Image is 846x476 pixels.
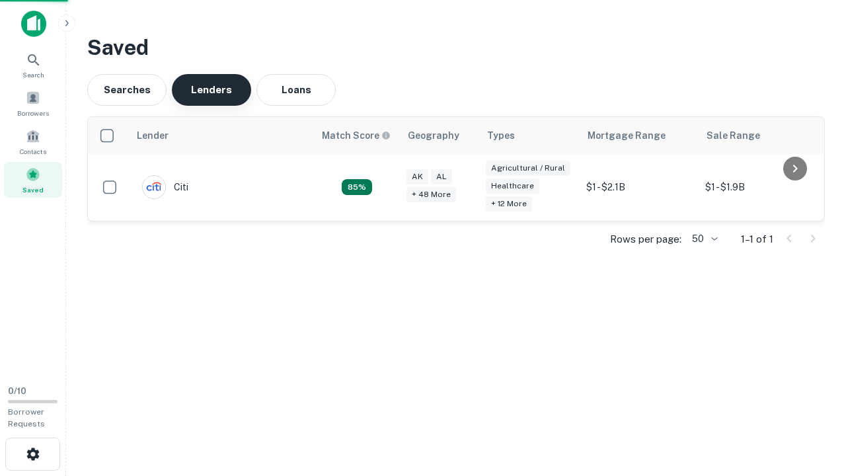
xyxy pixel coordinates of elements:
[699,117,818,154] th: Sale Range
[322,128,388,143] h6: Match Score
[707,128,760,143] div: Sale Range
[486,178,539,194] div: Healthcare
[22,69,44,80] span: Search
[20,146,46,157] span: Contacts
[4,162,62,198] a: Saved
[4,47,62,83] a: Search
[610,231,681,247] p: Rows per page:
[22,184,44,195] span: Saved
[21,11,46,37] img: capitalize-icon.png
[588,128,666,143] div: Mortgage Range
[137,128,169,143] div: Lender
[400,117,479,154] th: Geography
[479,117,580,154] th: Types
[87,32,825,63] h3: Saved
[142,175,188,199] div: Citi
[256,74,336,106] button: Loans
[143,176,165,198] img: picture
[314,117,400,154] th: Capitalize uses an advanced AI algorithm to match your search with the best lender. The match sco...
[4,85,62,121] a: Borrowers
[8,407,45,428] span: Borrower Requests
[406,187,456,202] div: + 48 more
[17,108,49,118] span: Borrowers
[87,74,167,106] button: Searches
[342,179,372,195] div: Capitalize uses an advanced AI algorithm to match your search with the best lender. The match sco...
[406,169,428,184] div: AK
[172,74,251,106] button: Lenders
[4,124,62,159] a: Contacts
[322,128,391,143] div: Capitalize uses an advanced AI algorithm to match your search with the best lender. The match sco...
[580,117,699,154] th: Mortgage Range
[780,370,846,434] iframe: Chat Widget
[580,154,699,221] td: $1 - $2.1B
[741,231,773,247] p: 1–1 of 1
[486,196,532,212] div: + 12 more
[8,386,26,396] span: 0 / 10
[408,128,459,143] div: Geography
[129,117,314,154] th: Lender
[487,128,515,143] div: Types
[699,154,818,221] td: $1 - $1.9B
[431,169,452,184] div: AL
[687,229,720,249] div: 50
[486,161,570,176] div: Agricultural / Rural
